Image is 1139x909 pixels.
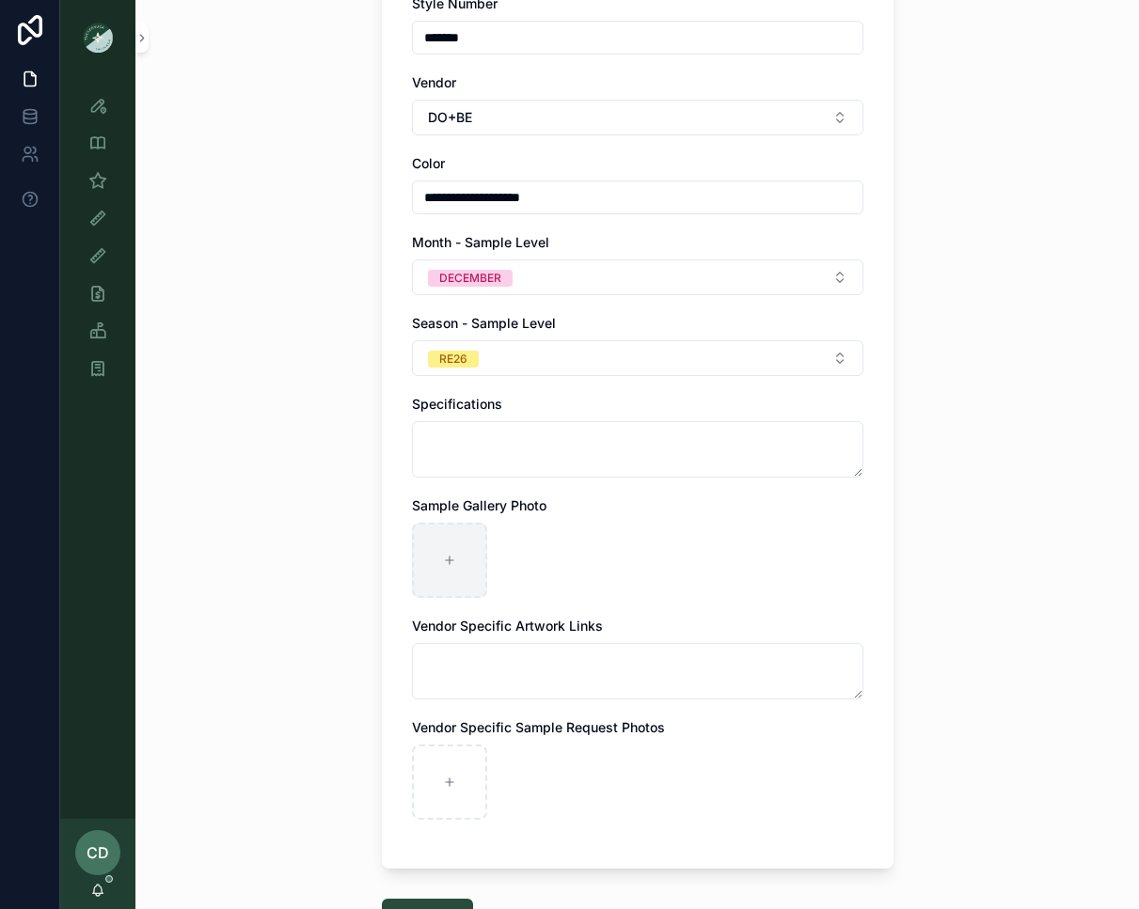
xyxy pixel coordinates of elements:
[412,100,863,135] button: Select Button
[439,270,501,287] div: DECEMBER
[412,719,665,735] span: Vendor Specific Sample Request Photos
[439,351,467,368] div: RE26
[412,74,456,90] span: Vendor
[60,75,135,410] div: scrollable content
[87,841,109,864] span: CD
[83,23,113,53] img: App logo
[412,155,445,171] span: Color
[412,618,603,634] span: Vendor Specific Artwork Links
[412,259,863,295] button: Select Button
[412,396,502,412] span: Specifications
[428,108,472,127] span: DO+BE
[412,340,863,376] button: Select Button
[412,315,556,331] span: Season - Sample Level
[412,234,549,250] span: Month - Sample Level
[412,497,546,513] span: Sample Gallery Photo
